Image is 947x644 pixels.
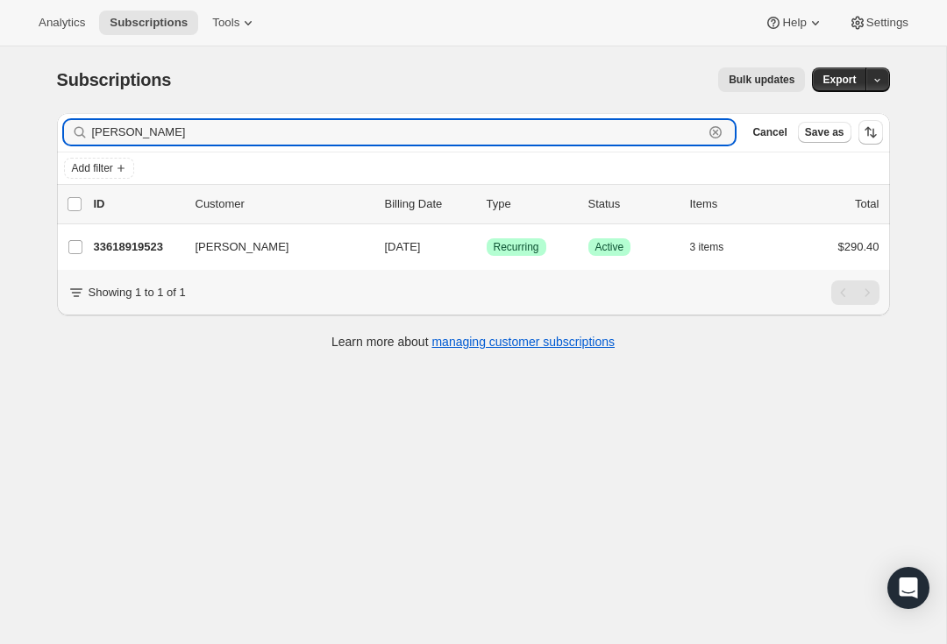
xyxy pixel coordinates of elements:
a: managing customer subscriptions [431,335,615,349]
p: Status [588,195,676,213]
span: Save as [805,125,844,139]
button: Bulk updates [718,67,805,92]
span: Analytics [39,16,85,30]
span: [DATE] [385,240,421,253]
span: Export [822,73,856,87]
button: Clear [707,124,724,141]
div: Items [690,195,778,213]
span: Subscriptions [110,16,188,30]
p: ID [94,195,182,213]
span: Subscriptions [57,70,172,89]
p: Customer [196,195,371,213]
p: Showing 1 to 1 of 1 [89,284,186,301]
span: Tools [212,16,239,30]
span: Cancel [752,125,787,139]
p: Total [855,195,879,213]
span: Settings [866,16,908,30]
button: Export [812,67,866,92]
span: [PERSON_NAME] [196,238,289,256]
span: Recurring [494,240,539,254]
button: 3 items [690,235,744,259]
span: Active [595,240,624,254]
nav: Pagination [831,280,879,305]
span: 3 items [690,240,724,254]
p: Billing Date [385,195,473,213]
span: Add filter [72,161,113,175]
button: [PERSON_NAME] [185,233,360,261]
button: Save as [798,122,851,143]
span: Help [782,16,806,30]
div: Open Intercom Messenger [887,567,929,609]
input: Filter subscribers [92,120,704,145]
button: Analytics [28,11,96,35]
button: Add filter [64,158,134,179]
p: 33618919523 [94,238,182,256]
div: IDCustomerBilling DateTypeStatusItemsTotal [94,195,879,213]
button: Help [754,11,834,35]
button: Sort the results [858,120,883,145]
div: 33618919523[PERSON_NAME][DATE]SuccessRecurringSuccessActive3 items$290.40 [94,235,879,259]
p: Learn more about [331,333,615,350]
div: Type [487,195,574,213]
button: Tools [202,11,267,35]
span: $290.40 [838,240,879,253]
button: Subscriptions [99,11,198,35]
span: Bulk updates [729,73,794,87]
button: Cancel [745,122,794,143]
button: Settings [838,11,919,35]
